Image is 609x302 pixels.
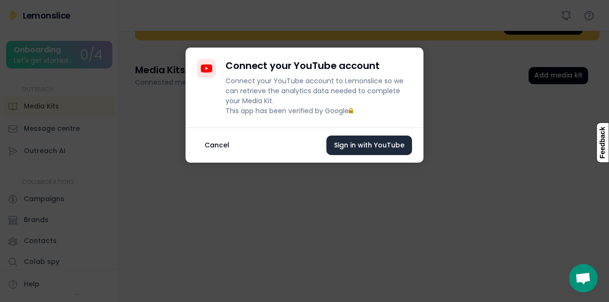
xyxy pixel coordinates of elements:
[197,136,237,155] button: Cancel
[226,59,380,72] h4: Connect your YouTube account
[226,76,412,116] div: Connect your YouTube account to Lemonslice so we can retrieve the analytics data needed to comple...
[201,63,212,74] img: YouTubeIcon.svg
[326,136,412,155] button: Sign in with YouTube
[569,264,598,292] div: Open chat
